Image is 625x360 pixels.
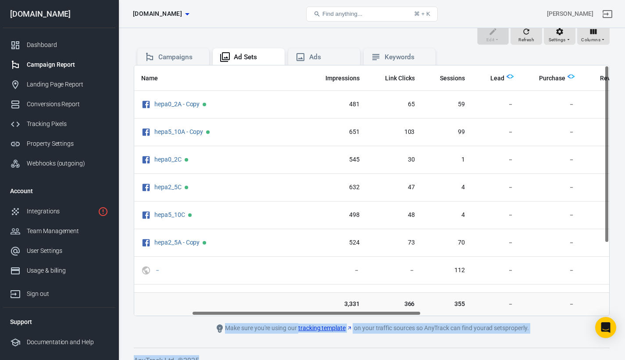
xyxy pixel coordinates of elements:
div: [DOMAIN_NAME] [3,10,115,18]
div: Account id: GXqx2G2u [547,9,593,18]
a: tracking template [298,324,353,333]
div: Tracking Pixels [27,119,108,129]
div: User Settings [27,246,108,256]
button: Settings [544,26,575,45]
div: Landing Page Report [27,80,108,89]
a: Property Settings [3,134,115,154]
a: Landing Page Report [3,75,115,94]
div: Make sure you're using our on your traffic sources so AnyTrack can find your ad sets properly. [175,323,569,334]
a: Integrations [3,202,115,221]
span: Columns [581,36,600,44]
li: Support [3,311,115,332]
div: ⌘ + K [414,11,430,17]
div: Property Settings [27,139,108,148]
button: Columns [577,26,610,45]
a: Tracking Pixels [3,114,115,134]
button: Refresh [511,26,542,45]
a: Sign out [3,281,115,304]
svg: 1 networks not verified yet [98,206,108,217]
a: Conversions Report [3,94,115,114]
div: Documentation and Help [27,338,108,347]
li: Account [3,180,115,202]
a: Usage & billing [3,261,115,281]
span: Find anything... [322,11,362,17]
a: Webhooks (outgoing) [3,154,115,173]
a: User Settings [3,241,115,261]
div: Open Intercom Messenger [595,317,616,338]
button: Find anything...⌘ + K [306,7,438,22]
a: Campaign Report [3,55,115,75]
a: Sign out [597,4,618,25]
div: Ads [309,53,353,62]
div: Team Management [27,227,108,236]
span: worldwidehealthytip.com [133,8,182,19]
div: Sign out [27,289,108,299]
div: Webhooks (outgoing) [27,159,108,168]
div: Campaign Report [27,60,108,69]
span: Settings [549,36,566,44]
span: Refresh [518,36,534,44]
div: Dashboard [27,40,108,50]
a: Team Management [3,221,115,241]
div: Integrations [27,207,94,216]
div: Ad Sets [234,53,278,62]
div: Keywords [385,53,429,62]
div: Usage & billing [27,266,108,275]
div: Campaigns [158,53,202,62]
a: Dashboard [3,35,115,55]
button: [DOMAIN_NAME] [129,6,193,22]
div: Conversions Report [27,100,108,109]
